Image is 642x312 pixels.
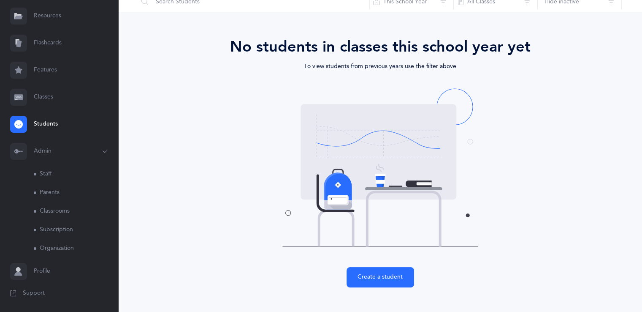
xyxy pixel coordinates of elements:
a: Classrooms [34,202,118,221]
a: Subscription [34,221,118,239]
a: Staff [34,165,118,183]
a: Parents [34,183,118,202]
div: No students in classes this school year yet [161,36,600,58]
div: To view students from previous years use the filter above [211,58,549,71]
a: Organization [34,239,118,258]
span: Support [23,289,45,298]
img: students-coming-soon.svg [280,88,480,247]
button: Create a student [347,267,414,287]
